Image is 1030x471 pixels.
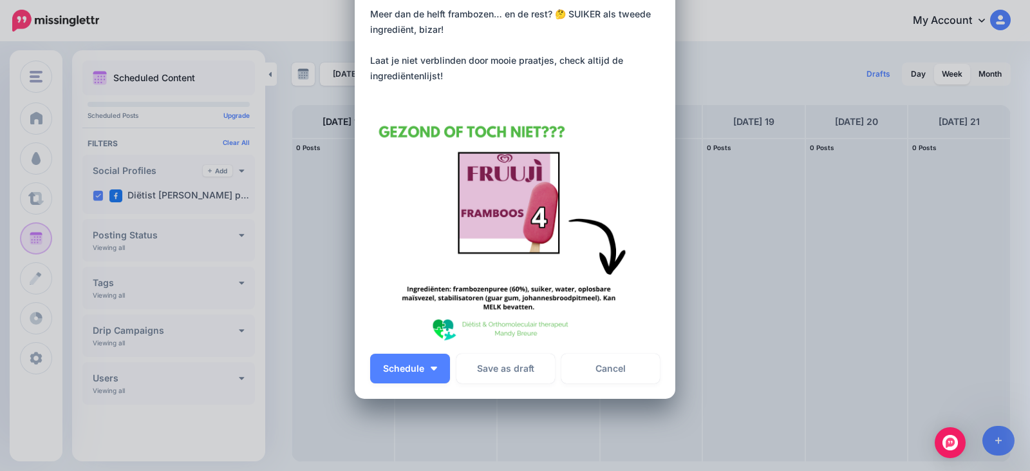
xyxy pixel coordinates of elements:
[456,354,555,383] button: Save as draft
[383,364,424,373] span: Schedule
[561,354,660,383] a: Cancel
[370,102,660,345] img: KV7CFUG0LP3M8Q2IHC9DRA2Q9ZDMA574.png
[935,427,966,458] div: Open Intercom Messenger
[431,367,437,370] img: arrow-down-white.png
[370,354,450,383] button: Schedule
